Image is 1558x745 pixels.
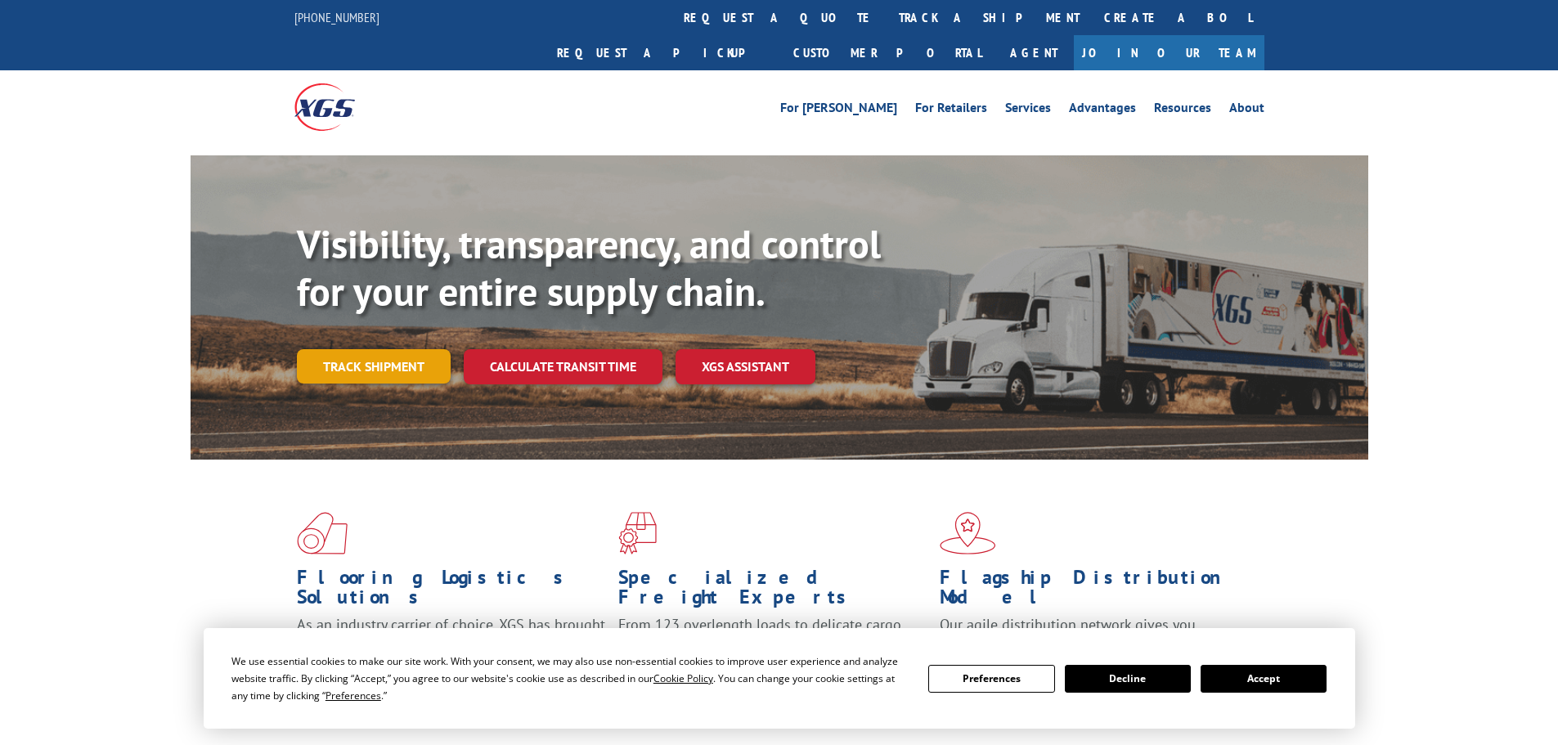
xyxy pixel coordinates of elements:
[297,349,451,384] a: Track shipment
[676,349,815,384] a: XGS ASSISTANT
[940,568,1249,615] h1: Flagship Distribution Model
[1005,101,1051,119] a: Services
[1154,101,1211,119] a: Resources
[1229,101,1264,119] a: About
[994,35,1074,70] a: Agent
[294,9,379,25] a: [PHONE_NUMBER]
[618,512,657,554] img: xgs-icon-focused-on-flooring-red
[204,628,1355,729] div: Cookie Consent Prompt
[1074,35,1264,70] a: Join Our Team
[618,568,927,615] h1: Specialized Freight Experts
[940,512,996,554] img: xgs-icon-flagship-distribution-model-red
[297,568,606,615] h1: Flooring Logistics Solutions
[297,615,605,673] span: As an industry carrier of choice, XGS has brought innovation and dedication to flooring logistics...
[231,653,909,704] div: We use essential cookies to make our site work. With your consent, we may also use non-essential ...
[464,349,662,384] a: Calculate transit time
[545,35,781,70] a: Request a pickup
[618,615,927,688] p: From 123 overlength loads to delicate cargo, our experienced staff knows the best way to move you...
[940,615,1241,653] span: Our agile distribution network gives you nationwide inventory management on demand.
[1201,665,1327,693] button: Accept
[653,671,713,685] span: Cookie Policy
[928,665,1054,693] button: Preferences
[297,218,881,316] b: Visibility, transparency, and control for your entire supply chain.
[781,35,994,70] a: Customer Portal
[915,101,987,119] a: For Retailers
[326,689,381,702] span: Preferences
[297,512,348,554] img: xgs-icon-total-supply-chain-intelligence-red
[1065,665,1191,693] button: Decline
[780,101,897,119] a: For [PERSON_NAME]
[1069,101,1136,119] a: Advantages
